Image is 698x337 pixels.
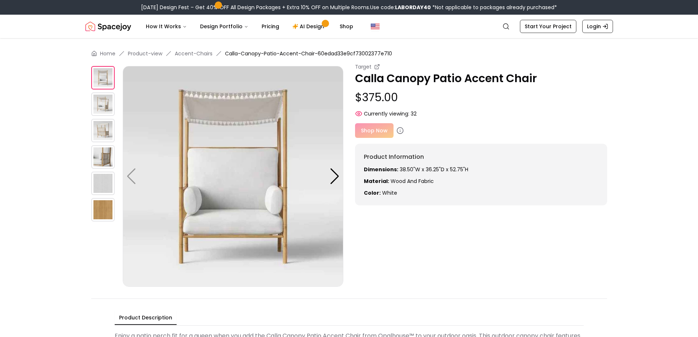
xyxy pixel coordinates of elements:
button: How It Works [140,19,193,34]
nav: Main [140,19,359,34]
img: https://storage.googleapis.com/spacejoy-main/assets/60edad33e9cf73002377e710/product_0_54kpg7mg59mk [91,66,115,89]
img: https://storage.googleapis.com/spacejoy-main/assets/60edad33e9cf73002377e710/product_2_l6b3n5mj31g [91,119,115,142]
strong: Dimensions: [364,166,398,173]
a: Pricing [256,19,285,34]
a: Accent-Chairs [175,50,213,57]
a: Spacejoy [85,19,131,34]
img: United States [371,22,380,31]
span: 32 [411,110,417,117]
a: Home [100,50,115,57]
span: white [382,189,397,197]
small: Target [355,63,372,70]
div: [DATE] Design Fest – Get 40% OFF All Design Packages + Extra 10% OFF on Multiple Rooms. [141,4,557,11]
img: https://storage.googleapis.com/spacejoy-main/assets/60edad33e9cf73002377e710/product_0_54kpg7mg59mk [123,66,343,287]
span: *Not applicable to packages already purchased* [431,4,557,11]
nav: breadcrumb [91,50,607,57]
img: https://storage.googleapis.com/spacejoy-main/assets/60edad33e9cf73002377e710/product_6_a592c6lk4g5d [91,198,115,221]
a: Product-view [128,50,162,57]
strong: Material: [364,177,389,185]
button: Design Portfolio [194,19,254,34]
a: AI Design [287,19,332,34]
h6: Product Information [364,153,598,161]
span: Use code: [370,4,431,11]
img: Spacejoy Logo [85,19,131,34]
p: Calla Canopy Patio Accent Chair [355,72,607,85]
span: Currently viewing: [364,110,409,117]
img: https://storage.googleapis.com/spacejoy-main/assets/60edad33e9cf73002377e710/product_3_2pd76hf0fkjl [91,145,115,169]
nav: Global [85,15,613,38]
a: Start Your Project [520,20,576,33]
a: Login [582,20,613,33]
button: Product Description [115,311,177,325]
a: Shop [334,19,359,34]
span: Wood and Fabric [391,177,434,185]
span: Calla-Canopy-Patio-Accent-Chair-60edad33e9cf73002377e710 [225,50,392,57]
img: https://storage.googleapis.com/spacejoy-main/assets/60edad33e9cf73002377e710/product_5_6e0bh218jeen [91,172,115,195]
img: https://storage.googleapis.com/spacejoy-main/assets/60edad33e9cf73002377e710/product_1_39ckgm6798gd [91,92,115,116]
p: $375.00 [355,91,607,104]
b: LABORDAY40 [395,4,431,11]
p: 38.50"W x 36.25"D x 52.75"H [364,166,598,173]
strong: Color: [364,189,381,197]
